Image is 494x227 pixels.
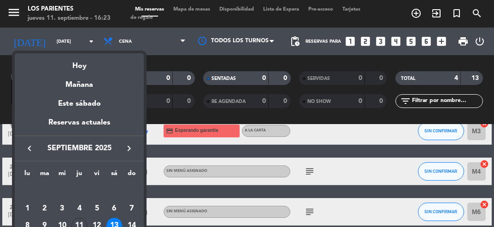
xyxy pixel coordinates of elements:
div: Mañana [15,72,144,91]
td: 3 de septiembre de 2025 [53,200,71,217]
th: miércoles [53,168,71,182]
th: sábado [106,168,123,182]
div: 5 [89,201,105,216]
div: 4 [71,201,87,216]
td: 4 de septiembre de 2025 [71,200,88,217]
td: SEP. [18,182,140,200]
i: keyboard_arrow_right [123,143,135,154]
div: Este sábado [15,91,144,117]
div: 1 [19,201,35,216]
button: keyboard_arrow_left [21,142,38,154]
th: martes [36,168,53,182]
button: keyboard_arrow_right [121,142,137,154]
td: 6 de septiembre de 2025 [106,200,123,217]
th: jueves [71,168,88,182]
div: 6 [106,201,122,216]
div: Hoy [15,53,144,72]
td: 5 de septiembre de 2025 [88,200,106,217]
td: 1 de septiembre de 2025 [18,200,36,217]
th: domingo [123,168,141,182]
span: septiembre 2025 [38,142,121,154]
td: 7 de septiembre de 2025 [123,200,141,217]
div: 7 [124,201,140,216]
div: Reservas actuales [15,117,144,136]
td: 2 de septiembre de 2025 [36,200,53,217]
th: lunes [18,168,36,182]
i: keyboard_arrow_left [24,143,35,154]
div: 2 [37,201,53,216]
th: viernes [88,168,106,182]
div: 3 [54,201,70,216]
